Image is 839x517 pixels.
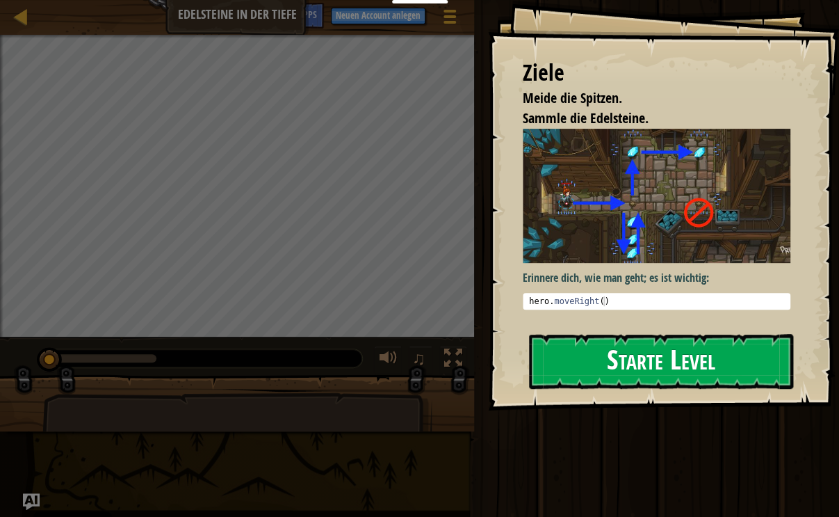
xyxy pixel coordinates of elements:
[505,88,787,109] li: Meide die Spitzen.
[432,3,467,35] button: Menü anzeigen
[296,8,317,21] span: Tipps
[523,270,790,286] p: Erinnere dich, wie man geht; es ist wichtig:
[523,129,790,264] img: Edelsteine in der Tiefe
[505,109,787,129] li: Sammle die Edelsteine.
[523,109,649,127] span: Sammle die Edelsteine.
[523,88,622,107] span: Meide die Spitzen.
[412,348,425,369] span: ♫
[259,8,282,21] span: Ask AI
[374,346,402,374] button: Lautstärke anpassen
[23,493,40,510] button: Ask AI
[439,346,467,374] button: Fullscreen umschalten
[409,346,432,374] button: ♫
[252,3,289,29] button: Ask AI
[529,334,793,389] button: Starte Level
[523,57,790,89] div: Ziele
[331,8,425,24] button: Neuen Account anlegen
